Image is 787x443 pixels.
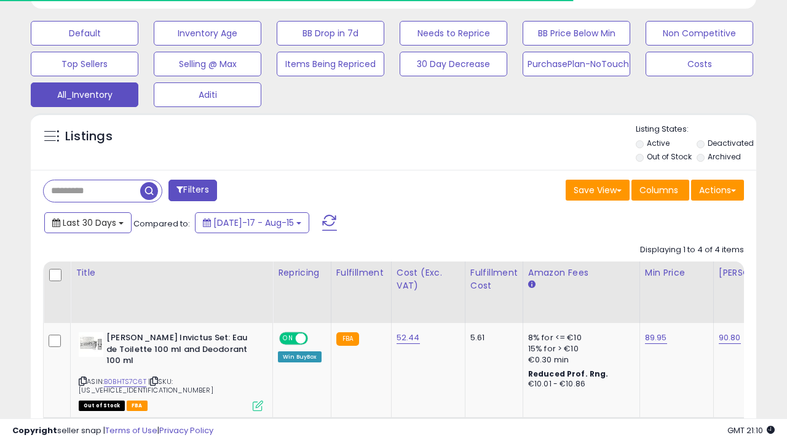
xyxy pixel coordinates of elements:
button: Aditi [154,82,261,107]
div: Fulfillment Cost [470,266,518,292]
button: Save View [566,180,630,201]
div: Title [76,266,267,279]
div: Min Price [645,266,708,279]
button: Selling @ Max [154,52,261,76]
div: 15% for > €10 [528,343,630,354]
strong: Copyright [12,425,57,436]
button: Columns [631,180,689,201]
div: Win BuyBox [278,351,322,362]
b: [PERSON_NAME] Invictus Set: Eau de Toilette 100 ml and Deodorant 100 ml [106,332,256,370]
button: Inventory Age [154,21,261,46]
div: Amazon Fees [528,266,635,279]
a: Privacy Policy [159,425,213,436]
button: 30 Day Decrease [400,52,507,76]
button: Last 30 Days [44,212,132,233]
button: PurchasePlan-NoTouch [523,52,630,76]
div: ASIN: [79,332,263,410]
label: Archived [708,151,741,162]
button: Costs [646,52,753,76]
button: Non Competitive [646,21,753,46]
a: 90.80 [719,332,741,344]
span: | SKU: [US_VEHICLE_IDENTIFICATION_NUMBER] [79,377,213,395]
span: All listings that are currently out of stock and unavailable for purchase on Amazon [79,401,125,411]
b: Reduced Prof. Rng. [528,369,609,379]
small: FBA [336,332,359,346]
button: All_Inventory [31,82,138,107]
div: 8% for <= €10 [528,332,630,343]
small: Amazon Fees. [528,279,536,290]
button: BB Drop in 7d [277,21,384,46]
span: Columns [639,184,678,196]
p: Listing States: [636,124,756,135]
div: €0.30 min [528,354,630,365]
button: Default [31,21,138,46]
span: [DATE]-17 - Aug-15 [213,217,294,229]
span: OFF [306,333,326,344]
div: seller snap | | [12,425,213,437]
span: Compared to: [133,218,190,229]
a: Terms of Use [105,425,157,436]
span: ON [280,333,296,344]
span: FBA [127,401,148,411]
div: Cost (Exc. VAT) [397,266,460,292]
a: 89.95 [645,332,667,344]
a: B0BHTS7C6T [104,377,146,387]
div: €10.01 - €10.86 [528,379,630,389]
div: Displaying 1 to 4 of 4 items [640,244,744,256]
div: 5.61 [470,332,513,343]
label: Deactivated [708,138,754,148]
a: 52.44 [397,332,420,344]
div: Fulfillment [336,266,386,279]
h5: Listings [65,128,113,145]
img: 41SHpQeEb7L._SL40_.jpg [79,332,103,357]
span: Last 30 Days [63,217,116,229]
label: Active [647,138,670,148]
span: 2025-09-15 21:10 GMT [727,425,775,436]
button: Filters [168,180,216,201]
button: Top Sellers [31,52,138,76]
button: Items Being Repriced [277,52,384,76]
button: Actions [691,180,744,201]
button: [DATE]-17 - Aug-15 [195,212,309,233]
label: Out of Stock [647,151,692,162]
div: Repricing [278,266,326,279]
button: Needs to Reprice [400,21,507,46]
button: BB Price Below Min [523,21,630,46]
